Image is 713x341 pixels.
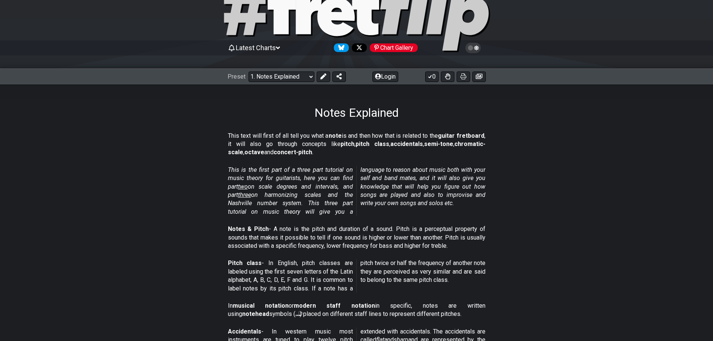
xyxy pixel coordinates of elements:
[238,183,248,190] span: two
[228,166,485,215] em: This is the first part of a three part tutorial on music theory for guitarists, here you can find...
[356,140,389,147] strong: pitch class
[228,328,261,335] strong: Accidentals
[372,71,398,82] button: Login
[236,44,276,52] span: Latest Charts
[441,71,454,82] button: Toggle Dexterity for all fretkits
[294,302,375,309] strong: modern staff notation
[370,43,418,52] div: Chart Gallery
[424,140,453,147] strong: semi-tone
[228,225,269,232] strong: Notes & Pitch
[367,43,418,52] a: #fretflip at Pinterest
[228,225,485,250] p: - A note is the pitch and duration of a sound. Pitch is a perceptual property of sounds that make...
[425,71,439,82] button: 0
[228,73,246,80] span: Preset
[249,71,314,82] select: Preset
[242,310,269,317] strong: notehead
[317,71,330,82] button: Edit Preset
[332,71,346,82] button: Share Preset
[274,149,312,156] strong: concert-pitch
[244,149,264,156] strong: octave
[228,259,262,267] strong: Pitch class
[233,302,289,309] strong: musical notation
[329,132,342,139] strong: note
[228,259,485,293] p: - In English, pitch classes are labeled using the first seven letters of the Latin alphabet, A, B...
[438,132,484,139] strong: guitar fretboard
[457,71,470,82] button: Print
[331,43,349,52] a: Follow #fretflip at Bluesky
[238,191,251,198] span: three
[341,140,354,147] strong: pitch
[314,106,399,120] h1: Notes Explained
[472,71,486,82] button: Create image
[390,140,423,147] strong: accidentals
[469,45,478,51] span: Toggle light / dark theme
[228,132,485,157] p: This text will first of all tell you what a is and then how that is related to the , it will also...
[349,43,367,52] a: Follow #fretflip at X
[228,302,485,319] p: In or in specific, notes are written using symbols (𝅝 𝅗𝅥 𝅘𝅥 𝅘𝅥𝅮) placed on different staff lines to r...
